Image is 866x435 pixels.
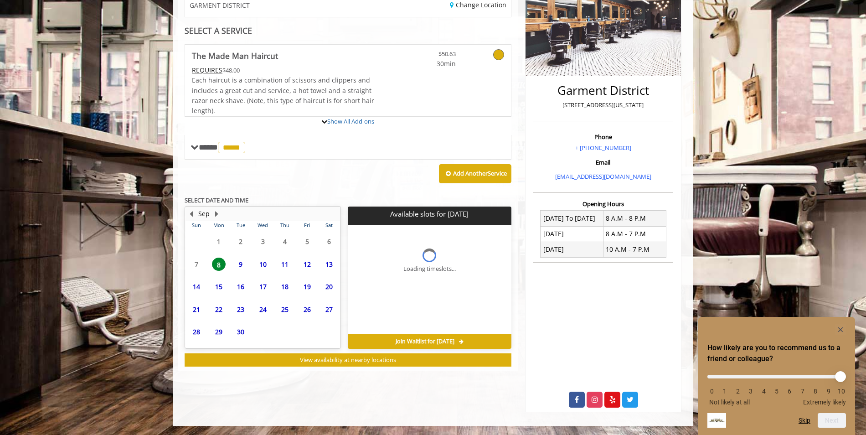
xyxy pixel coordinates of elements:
[207,221,229,230] th: Mon
[318,221,340,230] th: Sat
[533,201,673,207] h3: Opening Hours
[234,303,247,316] span: 23
[256,303,270,316] span: 24
[256,280,270,293] span: 17
[278,258,292,271] span: 11
[322,303,336,316] span: 27
[185,196,248,204] b: SELECT DATE AND TIME
[186,321,207,343] td: Select day28
[212,325,226,338] span: 29
[207,275,229,298] td: Select day15
[396,338,454,345] span: Join Waitlist for [DATE]
[603,226,666,242] td: 8 A.M - 7 P.M
[234,280,247,293] span: 16
[603,242,666,257] td: 10 A.M - 7 P.M
[192,76,374,115] span: Each haircut is a combination of scissors and clippers and includes a great cut and service, a ho...
[192,66,222,74] span: This service needs some Advance to be paid before we block your appointment
[230,275,252,298] td: Select day16
[798,388,807,395] li: 7
[707,324,846,428] div: How likely are you to recommend us to a friend or colleague? Select an option from 0 to 10, with ...
[835,324,846,335] button: Hide survey
[811,388,820,395] li: 8
[733,388,742,395] li: 2
[837,388,846,395] li: 10
[318,253,340,275] td: Select day13
[274,221,296,230] th: Thu
[212,258,226,271] span: 8
[322,280,336,293] span: 20
[772,388,781,395] li: 5
[720,388,729,395] li: 1
[300,258,314,271] span: 12
[190,303,203,316] span: 21
[453,169,507,177] b: Add Another Service
[707,342,846,364] h2: How likely are you to recommend us to a friend or colleague? Select an option from 0 to 10, with ...
[186,298,207,321] td: Select day21
[402,45,456,69] a: $50.63
[824,388,833,395] li: 9
[296,298,318,321] td: Select day26
[746,388,755,395] li: 3
[185,353,511,367] button: View availability at nearby locations
[252,221,273,230] th: Wed
[213,209,220,219] button: Next Month
[818,413,846,428] button: Next question
[351,210,507,218] p: Available slots for [DATE]
[803,399,846,406] span: Extremely likely
[190,2,250,9] span: GARMENT DISTRICT
[256,258,270,271] span: 10
[278,303,292,316] span: 25
[300,303,314,316] span: 26
[207,253,229,275] td: Select day8
[186,275,207,298] td: Select day14
[230,298,252,321] td: Select day23
[234,325,247,338] span: 30
[541,226,603,242] td: [DATE]
[759,388,768,395] li: 4
[799,417,810,424] button: Skip
[252,275,273,298] td: Select day17
[536,134,671,140] h3: Phone
[450,0,506,9] a: Change Location
[230,321,252,343] td: Select day30
[536,159,671,166] h3: Email
[212,280,226,293] span: 15
[187,209,195,219] button: Previous Month
[555,172,651,181] a: [EMAIL_ADDRESS][DOMAIN_NAME]
[318,298,340,321] td: Select day27
[403,264,456,274] div: Loading timeslots...
[192,49,278,62] b: The Made Man Haircut
[785,388,794,395] li: 6
[300,280,314,293] span: 19
[327,117,374,125] a: Show All Add-ons
[296,221,318,230] th: Fri
[296,253,318,275] td: Select day12
[274,298,296,321] td: Select day25
[296,275,318,298] td: Select day19
[603,211,666,226] td: 8 A.M - 8 P.M
[278,280,292,293] span: 18
[234,258,247,271] span: 9
[252,298,273,321] td: Select day24
[536,100,671,110] p: [STREET_ADDRESS][US_STATE]
[541,211,603,226] td: [DATE] To [DATE]
[300,356,396,364] span: View availability at nearby locations
[230,221,252,230] th: Tue
[192,65,375,75] div: $48.00
[402,59,456,69] span: 30min
[439,164,511,183] button: Add AnotherService
[709,399,750,406] span: Not likely at all
[707,388,717,395] li: 0
[212,303,226,316] span: 22
[230,253,252,275] td: Select day9
[185,26,511,35] div: SELECT A SERVICE
[185,116,511,117] div: The Made Man Haircut Add-onS
[322,258,336,271] span: 13
[207,321,229,343] td: Select day29
[274,275,296,298] td: Select day18
[541,242,603,257] td: [DATE]
[186,221,207,230] th: Sun
[707,368,846,406] div: How likely are you to recommend us to a friend or colleague? Select an option from 0 to 10, with ...
[536,84,671,97] h2: Garment District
